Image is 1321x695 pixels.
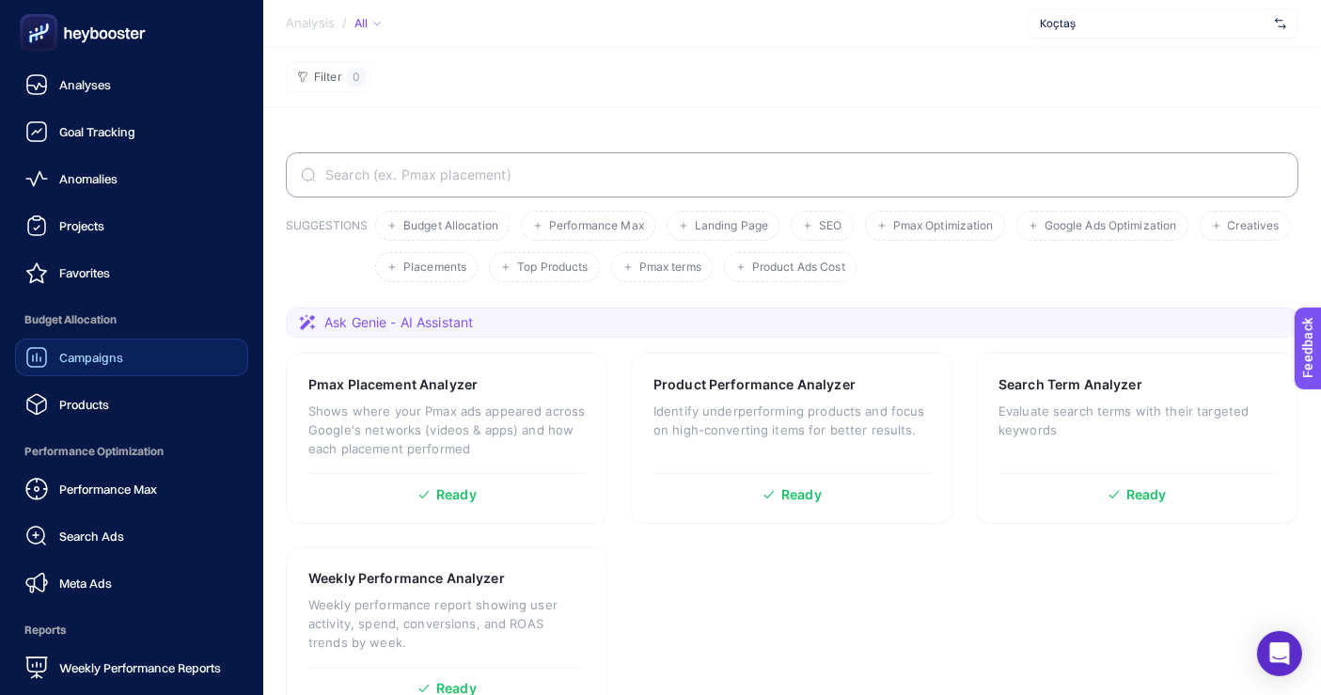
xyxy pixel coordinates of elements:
[286,16,335,31] span: Analysis
[15,649,248,687] a: Weekly Performance Reports
[59,77,111,92] span: Analyses
[1045,219,1177,233] span: Google Ads Optimization
[781,488,822,501] span: Ready
[15,386,248,423] a: Products
[819,219,841,233] span: SEO
[653,402,931,439] p: Identify underperforming products and focus on high-converting items for better results.
[59,397,109,412] span: Products
[59,529,124,544] span: Search Ads
[15,207,248,245] a: Projects
[15,113,248,150] a: Goal Tracking
[1275,14,1286,33] img: svg%3e
[59,124,135,139] span: Goal Tracking
[59,482,157,497] span: Performance Max
[15,254,248,292] a: Favorites
[15,470,248,508] a: Performance Max
[354,16,381,31] div: All
[59,265,110,280] span: Favorites
[999,375,1142,394] h3: Search Term Analyzer
[639,261,701,275] span: Pmax terms
[752,261,845,275] span: Product Ads Cost
[286,218,368,282] h3: SUGGESTIONS
[1228,219,1280,233] span: Creatives
[308,569,505,588] h3: Weekly Performance Analyzer
[15,517,248,555] a: Search Ads
[59,218,104,233] span: Projects
[549,219,644,233] span: Performance Max
[1040,16,1267,31] span: Koçtaş
[353,70,360,85] span: 0
[999,402,1276,439] p: Evaluate search terms with their targeted keywords
[15,301,248,339] span: Budget Allocation
[403,261,466,275] span: Placements
[15,66,248,103] a: Analyses
[286,353,608,524] a: Pmax Placement AnalyzerShows where your Pmax ads appeared across Google's networks (videos & apps...
[308,375,478,394] h3: Pmax Placement Analyzer
[436,682,477,695] span: Ready
[653,375,856,394] h3: Product Performance Analyzer
[314,71,341,85] span: Filter
[59,576,112,591] span: Meta Ads
[11,6,71,21] span: Feedback
[59,350,123,365] span: Campaigns
[1126,488,1167,501] span: Ready
[15,433,248,470] span: Performance Optimization
[15,611,248,649] span: Reports
[15,564,248,602] a: Meta Ads
[59,660,221,675] span: Weekly Performance Reports
[59,171,118,186] span: Anomalies
[436,488,477,501] span: Ready
[893,219,994,233] span: Pmax Optimization
[1257,631,1302,676] div: Open Intercom Messenger
[308,595,586,652] p: Weekly performance report showing user activity, spend, conversions, and ROAS trends by week.
[286,62,371,92] button: Filter0
[322,167,1283,182] input: Search
[517,261,588,275] span: Top Products
[631,353,953,524] a: Product Performance AnalyzerIdentify underperforming products and focus on high-converting items ...
[403,219,498,233] span: Budget Allocation
[15,339,248,376] a: Campaigns
[976,353,1298,524] a: Search Term AnalyzerEvaluate search terms with their targeted keywordsReady
[308,402,586,458] p: Shows where your Pmax ads appeared across Google's networks (videos & apps) and how each placemen...
[15,160,248,197] a: Anomalies
[342,15,347,30] span: /
[324,313,473,332] span: Ask Genie - AI Assistant
[695,219,768,233] span: Landing Page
